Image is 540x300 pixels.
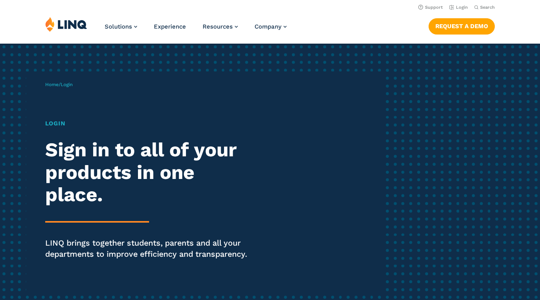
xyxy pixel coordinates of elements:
[105,23,137,30] a: Solutions
[45,17,87,32] img: LINQ | K‑12 Software
[61,82,73,87] span: Login
[474,4,495,10] button: Open Search Bar
[255,23,281,30] span: Company
[429,17,495,34] nav: Button Navigation
[45,138,253,206] h2: Sign in to all of your products in one place.
[45,238,253,260] p: LINQ brings together students, parents and all your departments to improve efficiency and transpa...
[203,23,233,30] span: Resources
[429,18,495,34] a: Request a Demo
[45,119,253,128] h1: Login
[105,23,132,30] span: Solutions
[480,5,495,10] span: Search
[449,5,468,10] a: Login
[255,23,287,30] a: Company
[418,5,443,10] a: Support
[45,82,73,87] span: /
[154,23,186,30] a: Experience
[105,17,287,43] nav: Primary Navigation
[203,23,238,30] a: Resources
[45,82,59,87] a: Home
